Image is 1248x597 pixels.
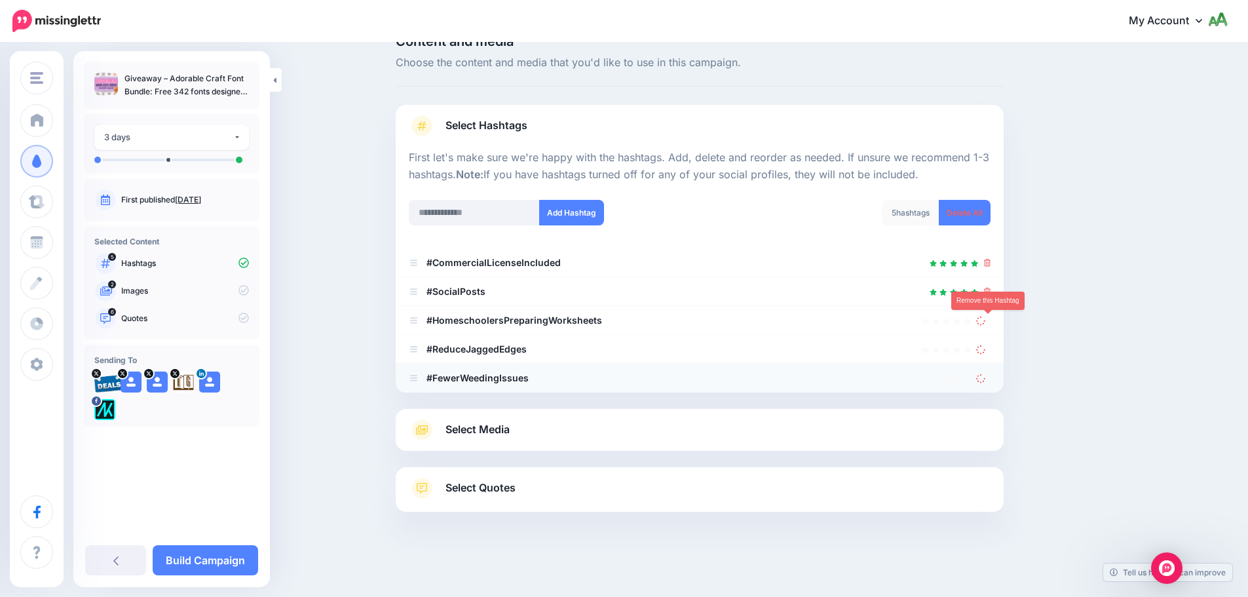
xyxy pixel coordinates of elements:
[456,168,483,181] b: Note:
[396,35,1004,48] span: Content and media
[94,72,118,96] img: fc9221b21a6c5b12fe54e54e873bc80d_thumb.jpg
[121,372,142,393] img: user_default_image.png
[124,72,249,98] p: Giveaway – Adorable Craft Font Bundle: Free 342 fonts designed for Cricut, Silhouette & all your ...
[166,158,170,162] li: A post will be sent on day 2
[108,253,116,261] span: 5
[409,149,991,393] div: Select Hashtags
[409,478,991,512] a: Select Quotes
[121,313,249,324] p: Quotes
[426,315,602,326] b: #HomeschoolersPreparingWorksheets
[445,479,516,497] span: Select Quotes
[121,258,249,269] p: Hashtags
[426,286,485,297] b: #SocialPosts
[199,372,220,393] img: user_default_image.png
[426,257,561,268] b: #CommercialLicenseIncluded
[409,149,991,183] p: First let's make sure we're happy with the hashtags. Add, delete and reorder as needed. If unsure...
[94,372,123,393] img: 95cf0fca748e57b5e67bba0a1d8b2b21-27699.png
[108,308,116,316] span: 6
[409,115,991,149] a: Select Hashtags
[12,10,101,32] img: Missinglettr
[939,200,991,225] a: Delete All
[104,130,233,145] div: 3 days
[94,157,101,163] li: A post will be sent on day 0
[175,195,201,204] a: [DATE]
[1103,564,1232,581] a: Tell us how we can improve
[121,285,249,297] p: Images
[173,372,194,393] img: agK0rCH6-27705.jpg
[30,72,43,84] img: menu.png
[892,208,896,218] span: 5
[882,200,939,225] div: hashtags
[1116,5,1228,37] a: My Account
[426,372,529,383] b: #FewerWeedingIssues
[426,343,527,355] b: #ReduceJaggedEdges
[539,200,604,225] button: Add Hashtag
[147,372,168,393] img: user_default_image.png
[94,125,249,150] button: 3 days
[409,419,991,440] a: Select Media
[108,280,116,288] span: 2
[1151,552,1182,584] div: Open Intercom Messenger
[94,399,115,420] img: 300371053_782866562685722_1733786435366177641_n-bsa128417.png
[445,117,527,134] span: Select Hashtags
[121,194,249,206] p: First published
[236,157,242,163] li: A post will be sent on day 3
[94,237,249,246] h4: Selected Content
[94,355,249,365] h4: Sending To
[445,421,510,438] span: Select Media
[396,54,1004,71] span: Choose the content and media that you'd like to use in this campaign.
